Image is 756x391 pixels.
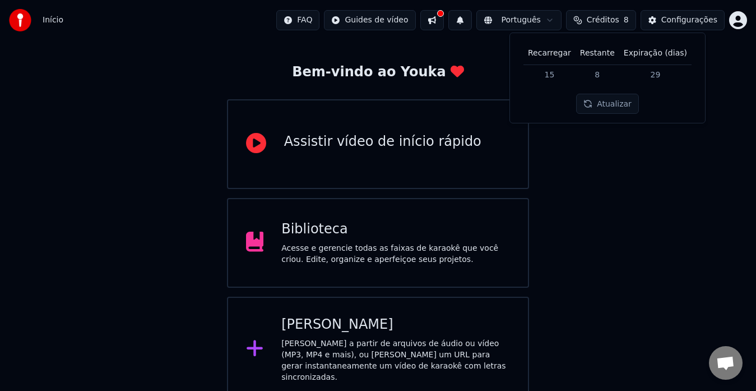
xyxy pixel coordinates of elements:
td: 15 [523,65,576,85]
div: Bate-papo aberto [709,346,743,380]
span: 8 [624,15,629,26]
button: Atualizar [576,94,639,114]
button: Configurações [641,10,725,30]
th: Recarregar [523,42,576,65]
div: Bem-vindo ao Youka [292,63,463,81]
span: Créditos [587,15,619,26]
div: Biblioteca [281,220,510,238]
button: Guides de vídeo [324,10,415,30]
button: FAQ [276,10,319,30]
th: Expiração (dias) [619,42,692,65]
div: Configurações [661,15,717,26]
div: [PERSON_NAME] a partir de arquivos de áudio ou vídeo (MP3, MP4 e mais), ou [PERSON_NAME] um URL p... [281,338,510,383]
nav: breadcrumb [43,15,63,26]
div: Assistir vídeo de início rápido [284,133,481,151]
div: Acesse e gerencie todas as faixas de karaokê que você criou. Edite, organize e aperfeiçoe seus pr... [281,243,510,265]
img: youka [9,9,31,31]
td: 8 [576,65,619,85]
span: Início [43,15,63,26]
td: 29 [619,65,692,85]
div: [PERSON_NAME] [281,316,510,334]
th: Restante [576,42,619,65]
button: Créditos8 [566,10,636,30]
